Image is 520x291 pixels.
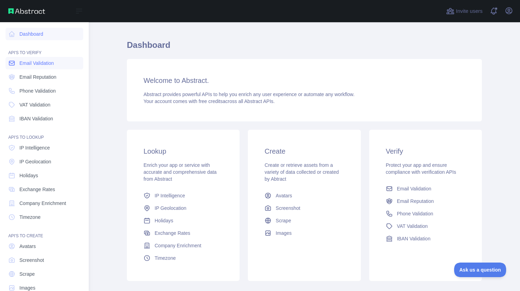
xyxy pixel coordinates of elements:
[6,183,83,196] a: Exchange Rates
[383,195,468,207] a: Email Reputation
[276,205,300,212] span: Screenshot
[383,182,468,195] a: Email Validation
[155,217,173,224] span: Holidays
[19,101,50,108] span: VAT Validation
[397,223,428,230] span: VAT Validation
[6,99,83,111] a: VAT Validation
[127,40,482,56] h1: Dashboard
[6,225,83,239] div: API'S TO CREATE
[6,112,83,125] a: IBAN Validation
[262,189,347,202] a: Avatars
[144,99,275,104] span: Your account comes with across all Abstract APIs.
[397,235,431,242] span: IBAN Validation
[19,144,50,151] span: IP Intelligence
[6,126,83,140] div: API'S TO LOOKUP
[19,243,36,250] span: Avatars
[8,8,45,14] img: Abstract API
[262,214,347,227] a: Scrape
[6,268,83,280] a: Scrape
[456,7,483,15] span: Invite users
[386,146,465,156] h3: Verify
[144,76,465,85] h3: Welcome to Abstract.
[262,202,347,214] a: Screenshot
[276,192,292,199] span: Avatars
[454,263,506,277] iframe: Toggle Customer Support
[144,146,223,156] h3: Lookup
[144,92,355,97] span: Abstract provides powerful APIs to help you enrich any user experience or automate any workflow.
[383,207,468,220] a: Phone Validation
[155,192,185,199] span: IP Intelligence
[141,252,226,264] a: Timezone
[19,200,66,207] span: Company Enrichment
[6,155,83,168] a: IP Geolocation
[19,74,57,80] span: Email Reputation
[276,217,291,224] span: Scrape
[265,162,339,182] span: Create or retrieve assets from a variety of data collected or created by Abtract
[155,230,190,237] span: Exchange Rates
[6,57,83,69] a: Email Validation
[19,87,56,94] span: Phone Validation
[6,169,83,182] a: Holidays
[445,6,484,17] button: Invite users
[276,230,292,237] span: Images
[141,239,226,252] a: Company Enrichment
[6,28,83,40] a: Dashboard
[262,227,347,239] a: Images
[199,99,223,104] span: free credits
[383,220,468,232] a: VAT Validation
[6,42,83,55] div: API'S TO VERIFY
[19,214,41,221] span: Timezone
[155,205,187,212] span: IP Geolocation
[141,202,226,214] a: IP Geolocation
[19,158,51,165] span: IP Geolocation
[19,60,54,67] span: Email Validation
[19,257,44,264] span: Screenshot
[141,189,226,202] a: IP Intelligence
[19,186,55,193] span: Exchange Rates
[6,197,83,209] a: Company Enrichment
[155,242,201,249] span: Company Enrichment
[155,255,176,262] span: Timezone
[386,162,456,175] span: Protect your app and ensure compliance with verification APIs
[6,142,83,154] a: IP Intelligence
[397,210,433,217] span: Phone Validation
[6,240,83,253] a: Avatars
[144,162,217,182] span: Enrich your app or service with accurate and comprehensive data from Abstract
[397,198,434,205] span: Email Reputation
[397,185,431,192] span: Email Validation
[6,71,83,83] a: Email Reputation
[6,85,83,97] a: Phone Validation
[141,214,226,227] a: Holidays
[141,227,226,239] a: Exchange Rates
[19,271,35,277] span: Scrape
[6,211,83,223] a: Timezone
[383,232,468,245] a: IBAN Validation
[265,146,344,156] h3: Create
[19,172,38,179] span: Holidays
[6,254,83,266] a: Screenshot
[19,115,53,122] span: IBAN Validation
